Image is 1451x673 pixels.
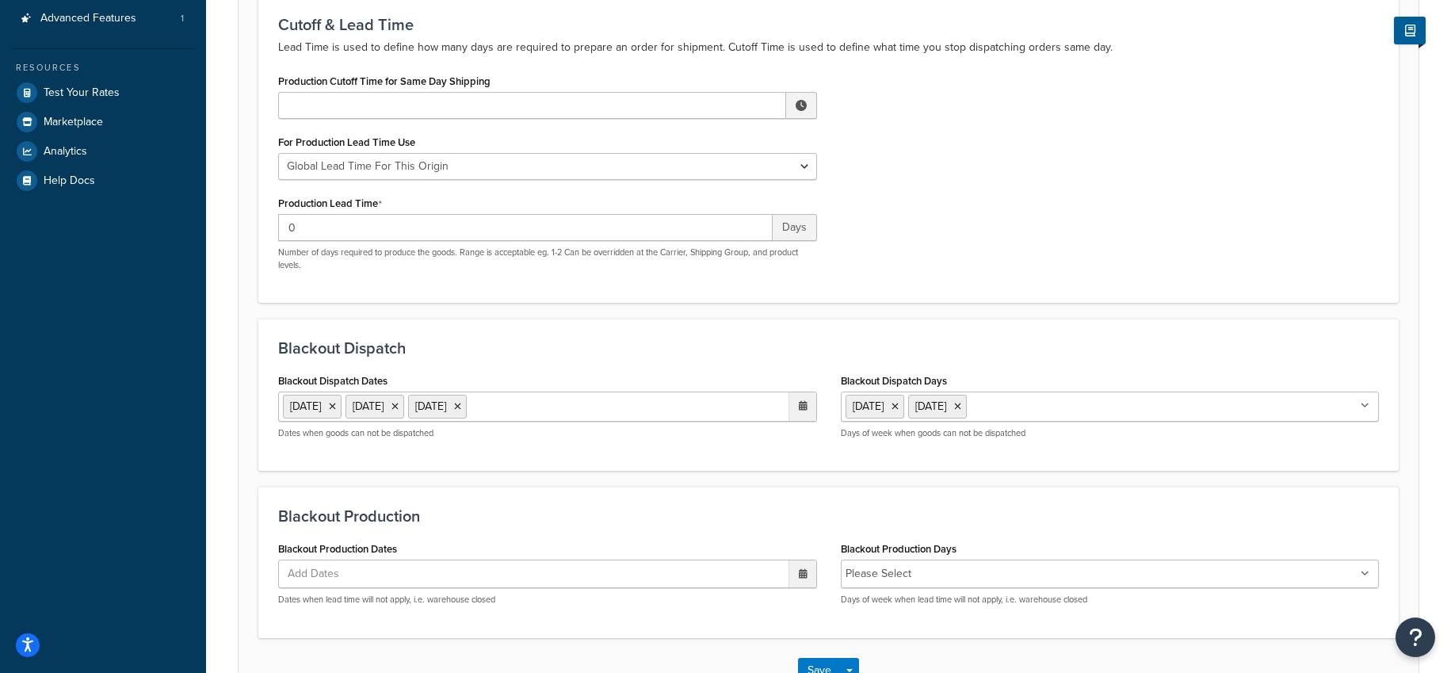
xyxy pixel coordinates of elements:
[853,398,884,415] span: [DATE]
[44,174,95,188] span: Help Docs
[44,145,87,159] span: Analytics
[278,375,388,387] label: Blackout Dispatch Dates
[1394,17,1426,44] button: Show Help Docs
[12,4,194,33] li: Advanced Features
[181,12,184,25] span: 1
[841,543,957,555] label: Blackout Production Days
[841,594,1380,606] p: Days of week when lead time will not apply, i.e. warehouse closed
[408,395,467,419] li: [DATE]
[915,398,946,415] span: [DATE]
[841,427,1380,439] p: Days of week when goods can not be dispatched
[283,560,359,587] span: Add Dates
[278,543,397,555] label: Blackout Production Dates
[278,38,1379,57] p: Lead Time is used to define how many days are required to prepare an order for shipment. Cutoff T...
[278,16,1379,33] h3: Cutoff & Lead Time
[773,214,817,241] span: Days
[44,116,103,129] span: Marketplace
[278,247,817,271] p: Number of days required to produce the goods. Range is acceptable eg. 1-2 Can be overridden at th...
[278,594,817,606] p: Dates when lead time will not apply, i.e. warehouse closed
[278,136,415,148] label: For Production Lead Time Use
[283,395,342,419] li: [DATE]
[1396,618,1435,657] button: Open Resource Center
[278,507,1379,525] h3: Blackout Production
[40,12,136,25] span: Advanced Features
[12,108,194,136] a: Marketplace
[12,166,194,195] a: Help Docs
[12,137,194,166] a: Analytics
[278,197,382,210] label: Production Lead Time
[346,395,404,419] li: [DATE]
[278,339,1379,357] h3: Blackout Dispatch
[278,75,491,87] label: Production Cutoff Time for Same Day Shipping
[846,563,911,585] li: Please Select
[12,61,194,75] div: Resources
[44,86,120,100] span: Test Your Rates
[12,78,194,107] a: Test Your Rates
[278,427,817,439] p: Dates when goods can not be dispatched
[841,375,947,387] label: Blackout Dispatch Days
[12,4,194,33] a: Advanced Features1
